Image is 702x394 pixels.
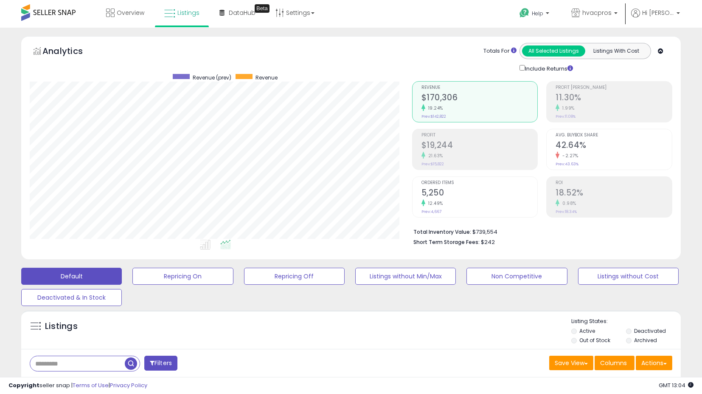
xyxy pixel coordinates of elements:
[73,381,109,389] a: Terms of Use
[421,114,446,119] small: Prev: $142,822
[244,268,345,285] button: Repricing Off
[513,1,558,28] a: Help
[642,9,674,17] span: Hi [PERSON_NAME]
[481,238,495,246] span: $242
[635,337,657,344] label: Archived
[413,238,480,246] b: Short Term Storage Fees:
[556,188,672,199] h2: 18.52%
[549,356,593,370] button: Save View
[355,268,456,285] button: Listings without Min/Max
[110,381,147,389] a: Privacy Policy
[559,153,578,159] small: -2.27%
[21,289,122,306] button: Deactivated & In Stock
[21,268,122,285] button: Default
[578,268,679,285] button: Listings without Cost
[421,140,538,152] h2: $19,244
[413,228,471,235] b: Total Inventory Value:
[421,188,538,199] h2: 5,250
[193,74,231,81] span: Revenue (prev)
[425,153,443,159] small: 21.63%
[132,268,233,285] button: Repricing On
[585,45,648,57] button: Listings With Cost
[483,47,517,55] div: Totals For
[556,93,672,104] h2: 11.30%
[532,10,543,17] span: Help
[8,382,147,390] div: seller snap | |
[421,93,538,104] h2: $170,306
[144,356,177,371] button: Filters
[255,4,270,13] div: Tooltip anchor
[600,359,627,367] span: Columns
[421,133,538,138] span: Profit
[421,162,444,167] small: Prev: $15,822
[636,356,672,370] button: Actions
[42,45,99,59] h5: Analytics
[466,268,567,285] button: Non Competitive
[595,356,635,370] button: Columns
[256,74,278,81] span: Revenue
[582,9,612,17] span: hvacpros
[556,181,672,185] span: ROI
[421,181,538,185] span: Ordered Items
[519,8,530,18] i: Get Help
[556,133,672,138] span: Avg. Buybox Share
[559,200,576,207] small: 0.98%
[8,381,39,389] strong: Copyright
[559,105,575,111] small: 1.99%
[556,85,672,90] span: Profit [PERSON_NAME]
[425,200,443,207] small: 12.49%
[659,381,694,389] span: 2025-09-11 13:04 GMT
[579,327,595,334] label: Active
[229,9,256,17] span: DataHub
[579,337,610,344] label: Out of Stock
[421,209,441,214] small: Prev: 4,667
[425,105,443,111] small: 19.24%
[177,9,199,17] span: Listings
[631,9,680,28] a: Hi [PERSON_NAME]
[522,45,585,57] button: All Selected Listings
[513,63,583,73] div: Include Returns
[556,114,576,119] small: Prev: 11.08%
[556,209,577,214] small: Prev: 18.34%
[117,9,144,17] span: Overview
[421,85,538,90] span: Revenue
[413,226,666,236] li: $739,554
[556,162,578,167] small: Prev: 43.63%
[45,320,78,332] h5: Listings
[571,317,681,326] p: Listing States:
[635,327,666,334] label: Deactivated
[556,140,672,152] h2: 42.64%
